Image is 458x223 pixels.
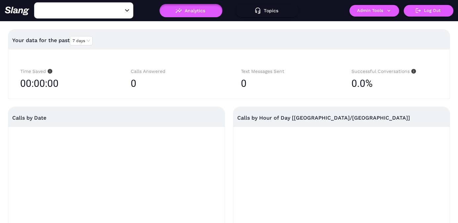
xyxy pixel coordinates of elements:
[131,78,136,89] span: 0
[241,68,328,75] div: Text Messages Sent
[131,68,217,75] div: Calls Answered
[123,7,131,15] button: Open
[236,4,298,17] button: Topics
[351,69,416,74] span: Successful Conversations
[237,107,446,129] div: Calls by Hour of Day [[GEOGRAPHIC_DATA]/[GEOGRAPHIC_DATA]]
[160,8,222,13] a: Analytics
[160,4,222,17] button: Analytics
[12,32,446,48] div: Your data for the past
[20,75,59,92] span: 00:00:00
[72,36,90,45] span: 7 days
[46,69,52,74] span: info-circle
[5,6,29,15] img: 623511267c55cb56e2f2a487_logo2.png
[241,78,247,89] span: 0
[351,75,373,92] span: 0.0%
[410,69,416,74] span: info-circle
[20,69,52,74] span: Time Saved
[349,5,399,17] button: Admin Tools
[12,107,221,129] div: Calls by Date
[404,5,453,17] button: Log Out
